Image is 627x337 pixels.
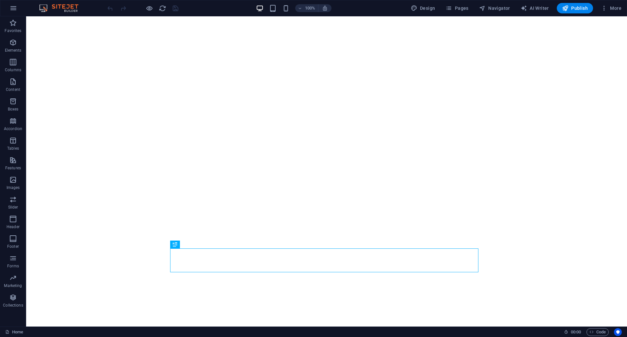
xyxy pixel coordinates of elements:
[5,67,21,73] p: Columns
[7,146,19,151] p: Tables
[575,329,576,334] span: :
[589,328,606,336] span: Code
[564,328,581,336] h6: Session time
[562,5,588,11] span: Publish
[8,107,19,112] p: Boxes
[38,4,87,12] img: Editor Logo
[5,28,21,33] p: Favorites
[7,185,20,190] p: Images
[5,165,21,171] p: Features
[408,3,438,13] div: Design (Ctrl+Alt+Y)
[322,5,328,11] i: On resize automatically adjust zoom level to fit chosen device.
[518,3,552,13] button: AI Writer
[145,4,153,12] button: Click here to leave preview mode and continue editing
[4,126,22,131] p: Accordion
[5,328,23,336] a: Click to cancel selection. Double-click to open Pages
[6,87,20,92] p: Content
[614,328,622,336] button: Usercentrics
[571,328,581,336] span: 00 00
[8,205,18,210] p: Slider
[158,4,166,12] button: reload
[598,3,624,13] button: More
[295,4,318,12] button: 100%
[7,263,19,269] p: Forms
[445,5,468,11] span: Pages
[4,283,22,288] p: Marketing
[408,3,438,13] button: Design
[443,3,471,13] button: Pages
[7,224,20,229] p: Header
[587,328,609,336] button: Code
[159,5,166,12] i: Reload page
[3,303,23,308] p: Collections
[5,48,22,53] p: Elements
[521,5,549,11] span: AI Writer
[7,244,19,249] p: Footer
[305,4,315,12] h6: 100%
[557,3,593,13] button: Publish
[601,5,621,11] span: More
[411,5,435,11] span: Design
[476,3,513,13] button: Navigator
[479,5,510,11] span: Navigator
